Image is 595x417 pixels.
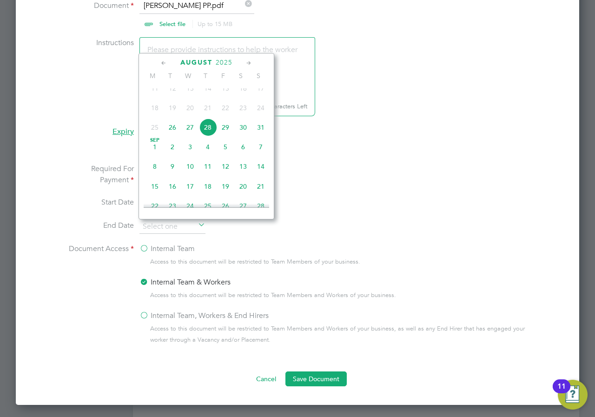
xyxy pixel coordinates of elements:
[232,72,250,80] span: S
[199,99,217,117] span: 21
[146,119,164,136] span: 25
[217,158,234,175] span: 12
[217,197,234,215] span: 26
[139,243,195,254] label: Internal Team
[146,197,164,215] span: 22
[234,119,252,136] span: 30
[64,37,134,114] label: Instructions
[217,99,234,117] span: 22
[164,119,181,136] span: 26
[181,178,199,195] span: 17
[139,310,269,321] label: Internal Team, Workers & End Hirers
[150,323,531,345] span: Access to this document will be restricted to Team Members and Workers of your business, as well ...
[234,138,252,156] span: 6
[252,158,270,175] span: 14
[164,79,181,97] span: 12
[112,127,134,136] span: Expiry
[252,79,270,97] span: 17
[144,72,161,80] span: M
[558,380,588,410] button: Open Resource Center, 11 new notifications
[234,79,252,97] span: 16
[199,119,217,136] span: 28
[199,138,217,156] span: 4
[217,178,234,195] span: 19
[234,197,252,215] span: 27
[199,197,217,215] span: 25
[217,138,234,156] span: 5
[197,72,214,80] span: T
[139,277,231,288] label: Internal Team & Workers
[214,72,232,80] span: F
[181,119,199,136] span: 27
[252,119,270,136] span: 31
[146,138,164,143] span: Sep
[199,178,217,195] span: 18
[234,158,252,175] span: 13
[164,158,181,175] span: 9
[285,371,347,386] button: Save Document
[164,99,181,117] span: 19
[146,178,164,195] span: 15
[64,197,134,209] label: Start Date
[181,79,199,97] span: 13
[139,220,205,234] input: Select one
[181,99,199,117] span: 20
[64,163,134,185] label: Required For Payment
[146,79,164,97] span: 11
[252,197,270,215] span: 28
[199,79,217,97] span: 14
[181,197,199,215] span: 24
[180,59,212,66] span: August
[146,99,164,117] span: 18
[179,72,197,80] span: W
[181,138,199,156] span: 3
[217,119,234,136] span: 29
[64,220,134,232] label: End Date
[150,256,360,267] span: Access to this document will be restricted to Team Members of your business.
[216,59,232,66] span: 2025
[249,371,284,386] button: Cancel
[234,99,252,117] span: 23
[181,158,199,175] span: 10
[150,290,396,301] span: Access to this document will be restricted to Team Members and Workers of your business.
[164,178,181,195] span: 16
[252,138,270,156] span: 7
[161,72,179,80] span: T
[557,386,566,398] div: 11
[164,138,181,156] span: 2
[64,243,134,353] label: Document Access
[199,158,217,175] span: 11
[252,178,270,195] span: 21
[164,197,181,215] span: 23
[250,72,267,80] span: S
[252,99,270,117] span: 24
[146,158,164,175] span: 8
[234,178,252,195] span: 20
[217,79,234,97] span: 15
[146,138,164,156] span: 1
